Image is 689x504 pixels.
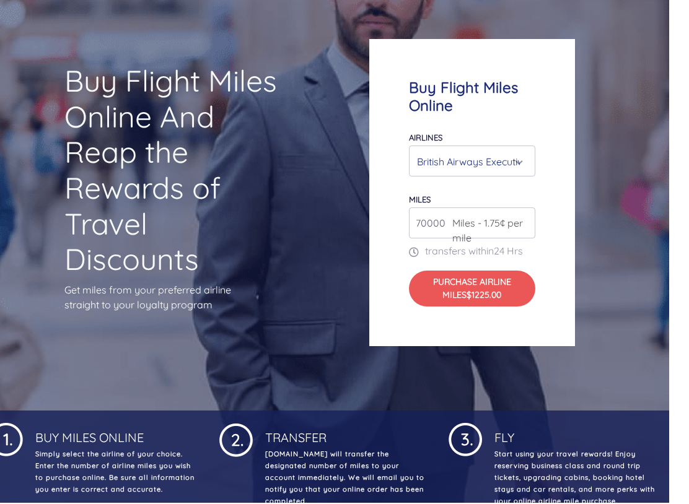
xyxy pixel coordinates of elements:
h1: Buy Flight Miles Online And Reap the Rewards of Travel Discounts [64,64,281,279]
h4: Fly [492,422,660,446]
button: British Airways Executive Club [409,147,536,178]
p: Simply select the airline of your choice. Enter the number of airline miles you wish to purchase ... [33,450,201,497]
label: Airlines [409,134,442,144]
span: $1225.00 [467,290,501,302]
img: 1 [219,422,253,458]
p: transfers within [409,245,536,259]
div: British Airways Executive Club [417,151,520,175]
label: miles [409,196,431,206]
h4: Buy Miles Online [33,422,201,446]
span: 24 Hrs [494,246,523,258]
p: Get miles from your preferred airline straight to your loyalty program [64,284,281,313]
button: Purchase Airline Miles$1225.00 [409,272,536,308]
h4: Transfer [263,422,431,446]
span: Miles - 1.75¢ per mile [446,217,536,246]
img: 1 [449,422,482,458]
h4: Buy Flight Miles Online [409,80,536,116]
